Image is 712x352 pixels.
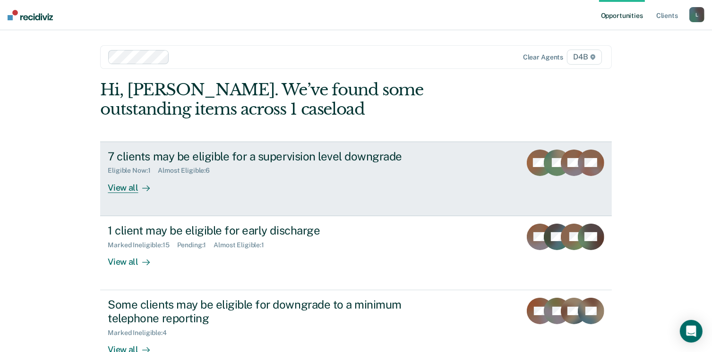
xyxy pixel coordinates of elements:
div: Pending : 1 [177,241,214,249]
div: Almost Eligible : 1 [214,241,272,249]
div: Marked Ineligible : 4 [108,329,174,337]
div: View all [108,249,161,267]
button: L [689,7,704,22]
a: 7 clients may be eligible for a supervision level downgradeEligible Now:1Almost Eligible:6View all [100,142,611,216]
div: View all [108,175,161,193]
span: D4B [567,50,601,65]
div: Clear agents [523,53,563,61]
a: 1 client may be eligible for early dischargeMarked Ineligible:15Pending:1Almost Eligible:1View all [100,216,611,290]
img: Recidiviz [8,10,53,20]
div: Some clients may be eligible for downgrade to a minimum telephone reporting [108,298,439,325]
div: Hi, [PERSON_NAME]. We’ve found some outstanding items across 1 caseload [100,80,509,119]
div: 7 clients may be eligible for a supervision level downgrade [108,150,439,163]
div: Marked Ineligible : 15 [108,241,177,249]
div: Almost Eligible : 6 [158,167,217,175]
div: Eligible Now : 1 [108,167,158,175]
div: 1 client may be eligible for early discharge [108,224,439,237]
div: Open Intercom Messenger [680,320,703,343]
